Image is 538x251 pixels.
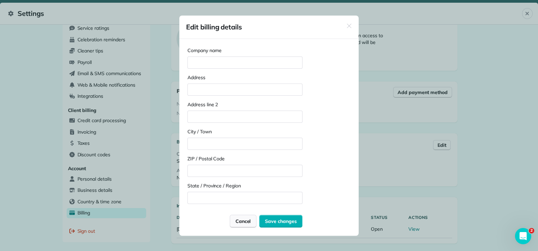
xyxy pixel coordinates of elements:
label: ZIP / Postal Code [187,155,302,162]
label: City / Town [187,128,302,135]
label: Address line 2 [187,101,302,108]
span: 2 [529,228,534,233]
label: Address [187,74,302,81]
h1: Edit billing details [186,22,242,32]
span: Save changes [265,218,297,225]
button: Cancel [230,215,257,228]
iframe: Intercom live chat [515,228,531,244]
span: Cancel [236,218,251,225]
label: State / Province / Region [187,182,302,189]
label: Company name [187,47,302,54]
button: Save changes [259,215,302,228]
